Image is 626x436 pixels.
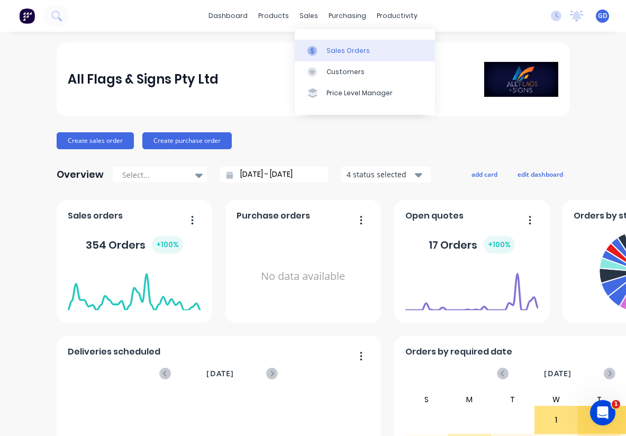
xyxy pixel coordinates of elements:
button: edit dashboard [511,167,570,181]
div: 4 status selected [347,169,413,180]
div: No data available [237,226,369,326]
div: Overview [57,164,104,185]
div: + 100 % [484,236,515,253]
div: + 100 % [152,236,183,253]
div: T [577,393,621,406]
div: sales [294,8,323,24]
div: 1 [535,407,577,433]
div: Customers [326,67,365,77]
div: 2 [578,407,620,433]
button: Create sales order [57,132,134,149]
span: 1 [612,400,620,408]
a: Customers [295,61,435,83]
button: add card [465,167,504,181]
iframe: Intercom live chat [590,400,615,425]
img: Factory [19,8,35,24]
div: W [534,393,578,406]
button: 4 status selected [341,167,431,183]
a: dashboard [203,8,253,24]
div: Sales Orders [326,46,370,56]
div: All Flags & Signs Pty Ltd [68,69,219,90]
span: GD [598,11,607,21]
span: [DATE] [206,368,234,379]
div: Price Level Manager [326,88,393,98]
a: Sales Orders [295,40,435,61]
div: products [253,8,294,24]
div: S [405,393,448,406]
div: 17 Orders [429,236,515,253]
span: [DATE] [544,368,571,379]
div: productivity [371,8,423,24]
img: All Flags & Signs Pty Ltd [484,62,558,97]
span: Purchase orders [237,210,310,222]
div: M [448,393,492,406]
button: Create purchase order [142,132,232,149]
span: Open quotes [405,210,464,222]
div: purchasing [323,8,371,24]
div: 354 Orders [86,236,183,253]
span: Sales orders [68,210,123,222]
div: T [491,393,534,406]
a: Price Level Manager [295,83,435,104]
